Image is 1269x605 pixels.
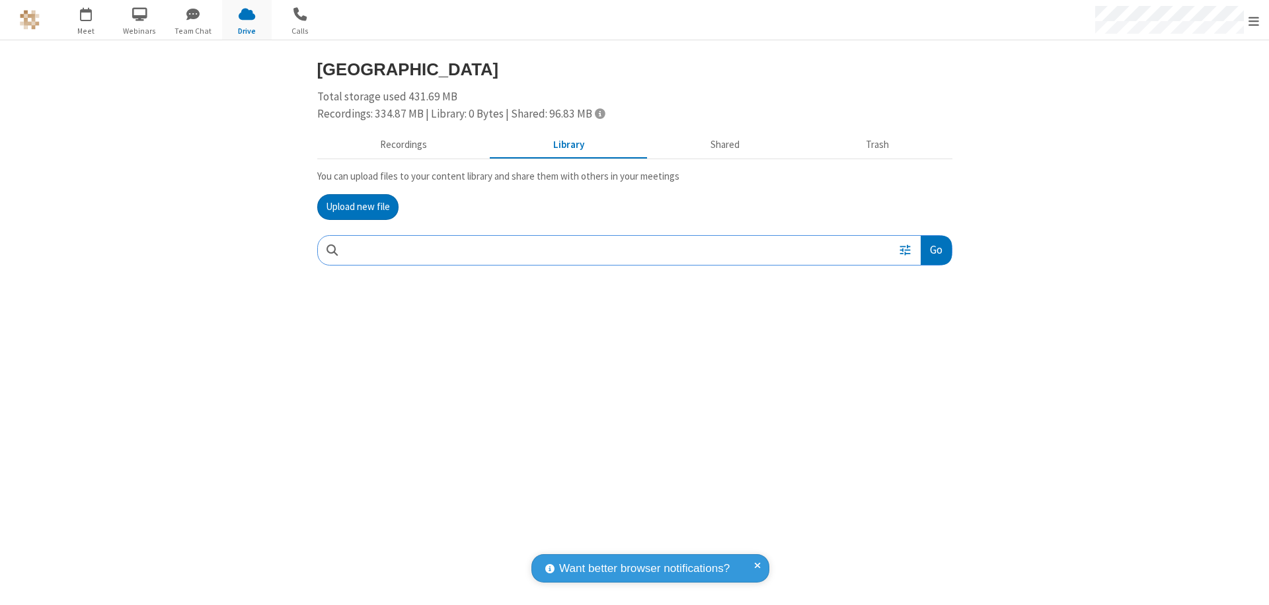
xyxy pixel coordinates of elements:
[490,133,648,158] button: Content library
[921,236,951,266] button: Go
[317,60,952,79] h3: [GEOGRAPHIC_DATA]
[115,25,165,37] span: Webinars
[317,106,952,123] div: Recordings: 334.87 MB | Library: 0 Bytes | Shared: 96.83 MB
[317,133,490,158] button: Recorded meetings
[61,25,111,37] span: Meet
[648,133,803,158] button: Shared during meetings
[20,10,40,30] img: QA Selenium DO NOT DELETE OR CHANGE
[222,25,272,37] span: Drive
[317,169,952,184] p: You can upload files to your content library and share them with others in your meetings
[559,560,730,577] span: Want better browser notifications?
[169,25,218,37] span: Team Chat
[595,108,605,119] span: Totals displayed include files that have been moved to the trash.
[276,25,325,37] span: Calls
[317,194,399,221] button: Upload new file
[317,89,952,122] div: Total storage used 431.69 MB
[803,133,952,158] button: Trash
